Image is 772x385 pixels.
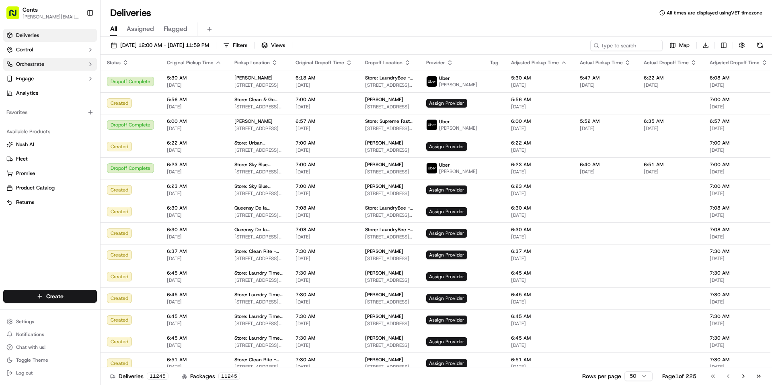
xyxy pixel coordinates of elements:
span: 7:30 AM [710,313,768,320]
span: Assign Provider [426,294,467,303]
span: [PERSON_NAME] [365,96,403,103]
span: [DATE] [511,169,567,175]
span: 7:30 AM [710,291,768,298]
span: Uber [439,162,450,168]
span: 7:30 AM [296,356,352,363]
button: Cents[PERSON_NAME][EMAIL_ADDRESS][PERSON_NAME][DOMAIN_NAME] [3,3,83,22]
input: Type to search [590,40,663,51]
span: 6:08 AM [710,75,768,81]
img: uber-new-logo.jpeg [427,76,437,87]
span: [STREET_ADDRESS] [365,147,413,153]
span: Assign Provider [426,251,467,259]
button: Chat with us! [3,342,97,353]
span: 6:57 AM [710,118,768,124]
span: 7:30 AM [296,335,352,341]
span: 7:30 AM [710,270,768,276]
a: 📗Knowledge Base [5,176,65,191]
a: Nash AI [6,141,94,148]
span: 7:30 AM [710,356,768,363]
span: 6:40 AM [580,161,631,168]
span: Engage [16,75,34,82]
span: Original Pickup Time [167,59,214,66]
span: [STREET_ADDRESS] [365,364,413,370]
div: We're available if you need us! [36,85,111,91]
a: Product Catalog [6,184,94,191]
span: 6:22 AM [167,140,222,146]
span: Product Catalog [16,184,55,191]
span: Status [107,59,121,66]
span: All [110,24,117,34]
button: Product Catalog [3,181,97,194]
span: [DATE] [511,342,567,348]
span: 6:30 AM [167,226,222,233]
span: [PERSON_NAME] [234,118,273,124]
span: 6:18 AM [296,75,352,81]
span: 7:30 AM [296,313,352,320]
span: 6:45 AM [511,313,567,320]
button: Settings [3,316,97,327]
span: [DATE] [167,255,222,262]
a: Fleet [6,155,94,163]
div: Deliveries [110,372,168,380]
span: Deliveries [16,32,39,39]
button: [DATE] 12:00 AM - [DATE] 11:59 PM [107,40,213,51]
span: [STREET_ADDRESS][US_STATE] [234,169,283,175]
span: 6:51 AM [511,356,567,363]
a: Returns [6,199,94,206]
button: Refresh [754,40,766,51]
span: 6:22 AM [511,140,567,146]
span: 5:30 AM [167,75,222,81]
span: 7:08 AM [296,205,352,211]
span: [DATE] [296,104,352,110]
span: [DATE] [710,125,768,132]
button: Log out [3,367,97,379]
span: 6:51 AM [644,161,697,168]
span: [STREET_ADDRESS][PERSON_NAME][PERSON_NAME] [234,234,283,240]
div: Start new chat [36,77,132,85]
span: Assigned [127,24,154,34]
a: Powered byPylon [57,199,97,205]
span: [DATE] [296,320,352,327]
span: [STREET_ADDRESS] [365,169,413,175]
span: 5:30 AM [511,75,567,81]
a: Deliveries [3,29,97,42]
span: [DATE] [167,320,222,327]
span: [DATE] [644,169,697,175]
img: Masood Aslam [8,139,21,151]
span: Chat with us! [16,344,45,350]
span: [DATE] [296,364,352,370]
button: Toggle Theme [3,354,97,366]
span: [STREET_ADDRESS] [234,125,283,132]
img: 1736555255976-a54dd68f-1ca7-489b-9aae-adbdc363a1c4 [8,77,23,91]
span: 6:23 AM [167,183,222,189]
span: Original Dropoff Time [296,59,344,66]
span: [DATE] [710,104,768,110]
button: Engage [3,72,97,85]
span: [DATE] [167,82,222,88]
span: Settings [16,318,34,325]
span: [DATE] [167,234,222,240]
span: • [87,124,90,131]
span: [STREET_ADDRESS][US_STATE] [234,364,283,370]
span: Store: Sky Blue Laundromat [234,183,283,189]
span: Control [16,46,33,53]
span: 7:08 AM [710,205,768,211]
span: [STREET_ADDRESS] [365,320,413,327]
span: [DATE] [710,342,768,348]
span: [DATE] [511,82,567,88]
span: Log out [16,370,33,376]
button: Create [3,290,97,303]
span: [STREET_ADDRESS][US_STATE] [234,299,283,305]
span: [DATE] [296,234,352,240]
span: [DATE] [511,147,567,153]
span: [DATE] [511,299,567,305]
span: Tag [490,59,498,66]
span: [PERSON_NAME] [365,183,403,189]
span: [DATE] [296,255,352,262]
span: [DATE] [580,169,631,175]
span: [PERSON_NAME] [365,356,403,363]
span: Assign Provider [426,185,467,194]
span: [DATE] [710,320,768,327]
span: 6:45 AM [167,270,222,276]
span: 6:30 AM [511,226,567,233]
